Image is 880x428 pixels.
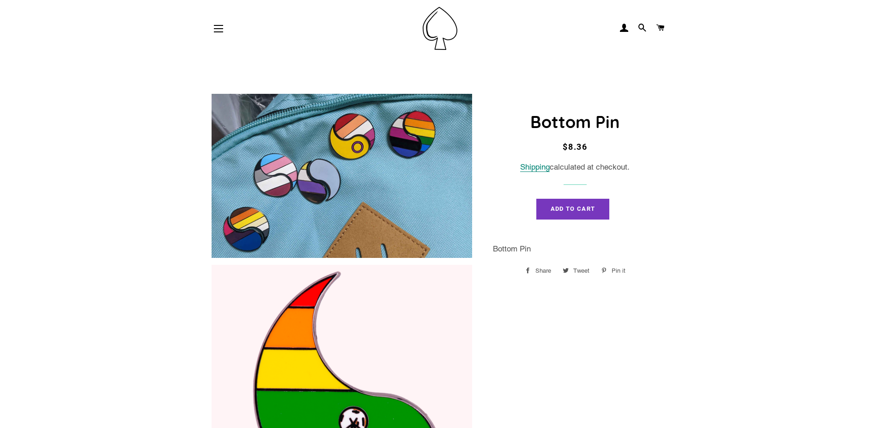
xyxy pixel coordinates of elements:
span: Share [535,264,556,278]
h1: Bottom Pin [493,110,657,134]
button: Add to Cart [536,199,609,219]
img: Pin-Ace [423,7,457,50]
div: calculated at checkout. [493,161,657,173]
span: $8.36 [563,142,588,152]
span: Add to Cart [551,205,595,212]
span: Tweet [573,264,594,278]
div: Bottom Pin [493,243,657,255]
span: Pin it [612,264,630,278]
a: Shipping [520,162,550,172]
img: Bottom Pin [212,94,473,258]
